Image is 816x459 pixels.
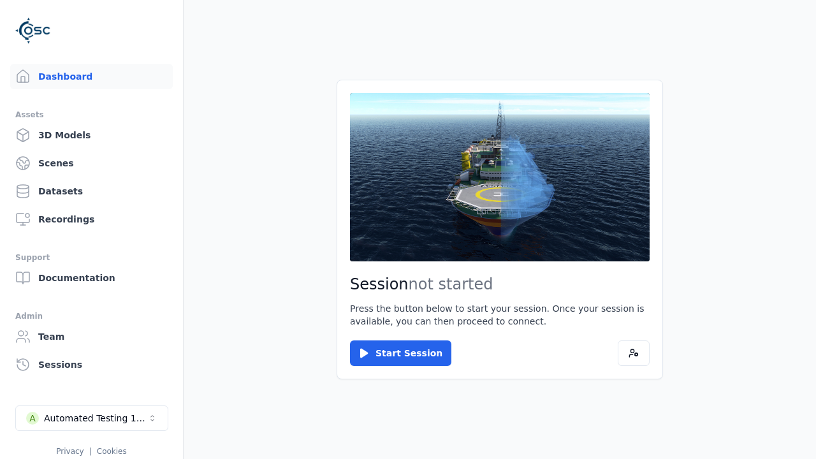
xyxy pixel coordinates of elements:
div: Admin [15,309,168,324]
span: not started [409,275,493,293]
a: Documentation [10,265,173,291]
div: Assets [15,107,168,122]
img: Logo [15,13,51,48]
a: Privacy [56,447,84,456]
span: | [89,447,92,456]
div: A [26,412,39,425]
a: Datasets [10,178,173,204]
a: Recordings [10,207,173,232]
a: Team [10,324,173,349]
a: Cookies [97,447,127,456]
button: Select a workspace [15,405,168,431]
a: Scenes [10,150,173,176]
a: 3D Models [10,122,173,148]
div: Automated Testing 1 - Playwright [44,412,147,425]
button: Start Session [350,340,451,366]
h2: Session [350,274,650,295]
a: Sessions [10,352,173,377]
a: Dashboard [10,64,173,89]
p: Press the button below to start your session. Once your session is available, you can then procee... [350,302,650,328]
div: Support [15,250,168,265]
